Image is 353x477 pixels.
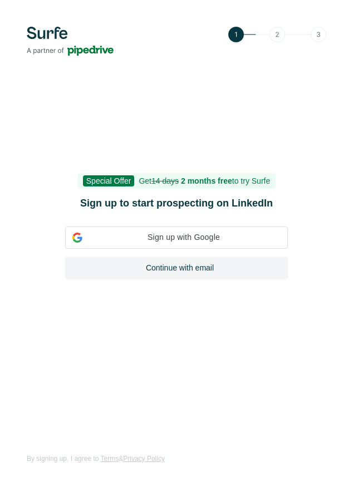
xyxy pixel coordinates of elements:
[228,27,326,42] img: Step 1
[181,176,232,185] b: 2 months free
[27,455,99,463] span: By signing up, I agree to
[87,232,281,243] span: Sign up with Google
[27,27,114,56] img: Surfe's logo
[123,455,165,463] a: Privacy Policy
[83,175,135,186] span: Special Offer
[65,227,288,249] div: Sign up with Google
[151,176,179,185] s: 14 days
[101,455,119,463] a: Terms
[65,195,288,211] h1: Sign up to start prospecting on LinkedIn
[119,455,123,463] span: &
[146,262,214,273] span: Continue with email
[139,176,270,185] span: Get to try Surfe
